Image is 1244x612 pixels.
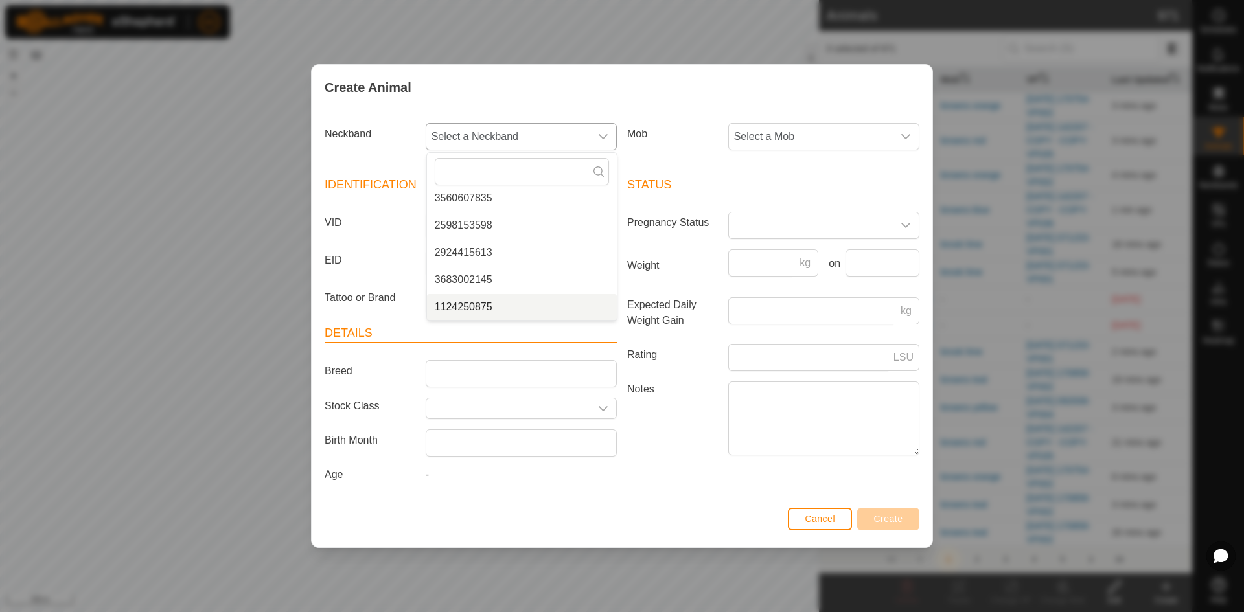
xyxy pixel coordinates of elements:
li: 1124250875 [427,294,617,320]
label: Pregnancy Status [622,212,723,234]
label: Neckband [319,123,420,145]
label: Age [319,467,420,482]
li: 2924415613 [427,240,617,266]
li: 3560607835 [427,185,617,211]
label: EID [319,249,420,271]
header: Details [325,324,617,343]
div: dropdown trigger [590,398,616,418]
label: Tattoo or Brand [319,287,420,309]
span: Select a Neckband [426,124,590,150]
label: Notes [622,381,723,455]
label: Rating [622,344,723,366]
label: Mob [622,123,723,145]
header: Status [627,176,919,194]
span: 2924415613 [435,245,492,260]
span: Create Animal [325,78,411,97]
label: Breed [319,360,420,382]
span: 3560607835 [435,190,492,206]
label: VID [319,212,420,234]
div: dropdown trigger [893,212,919,238]
span: - [426,469,429,480]
p-inputgroup-addon: LSU [888,344,919,371]
span: Create [874,514,903,524]
span: Select a Mob [729,124,893,150]
div: dropdown trigger [590,124,616,150]
label: Expected Daily Weight Gain [622,297,723,328]
button: Create [857,508,919,530]
span: 1124250875 [435,299,492,315]
div: dropdown trigger [893,124,919,150]
li: 3683002145 [427,267,617,293]
li: 2598153598 [427,212,617,238]
span: Cancel [805,514,835,524]
label: Stock Class [319,398,420,414]
p-inputgroup-addon: kg [792,249,818,277]
label: Weight [622,249,723,282]
span: 3683002145 [435,272,492,288]
p-inputgroup-addon: kg [893,297,919,324]
label: Birth Month [319,429,420,451]
header: Identification [325,176,617,194]
button: Cancel [788,508,852,530]
label: on [824,256,840,271]
span: 2598153598 [435,218,492,233]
